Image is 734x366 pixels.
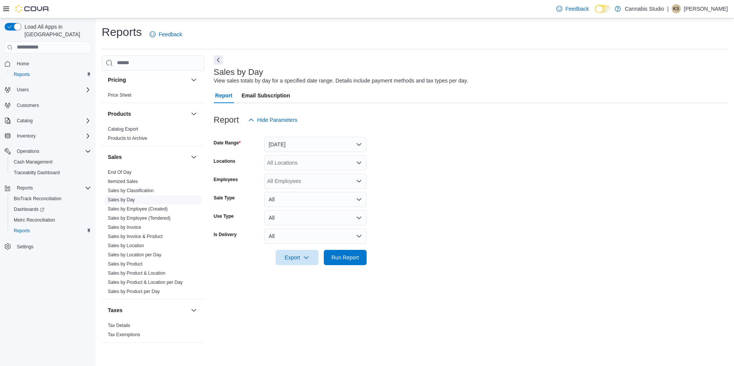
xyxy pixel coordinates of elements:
button: Home [2,58,94,69]
span: Sales by Product & Location [108,270,166,276]
a: Sales by Location per Day [108,252,161,257]
span: Dashboards [14,206,44,212]
span: End Of Day [108,169,132,175]
span: Users [17,87,29,93]
span: Feedback [159,31,182,38]
span: Catalog Export [108,126,138,132]
button: [DATE] [264,137,367,152]
a: Sales by Product per Day [108,289,160,294]
span: Email Subscription [242,88,290,103]
a: Tax Details [108,323,130,328]
span: Reports [11,70,91,79]
button: Hide Parameters [245,112,300,128]
button: Export [276,250,318,265]
button: Operations [14,147,42,156]
span: Sales by Employee (Tendered) [108,215,171,221]
span: Customers [14,100,91,110]
label: Locations [214,158,235,164]
span: Sales by Product & Location per Day [108,279,183,285]
span: Load All Apps in [GEOGRAPHIC_DATA] [21,23,91,38]
nav: Complex example [5,55,91,272]
h3: Taxes [108,306,123,314]
a: Metrc Reconciliation [11,215,58,225]
button: Taxes [189,306,198,315]
button: Run Report [324,250,367,265]
span: Settings [17,244,33,250]
span: Sales by Invoice & Product [108,233,162,240]
button: All [264,228,367,244]
a: Sales by Product [108,261,143,267]
span: Metrc Reconciliation [11,215,91,225]
span: Catalog [17,118,32,124]
span: KS [673,4,679,13]
div: Katerina Sanchez [672,4,681,13]
button: Cash Management [8,157,94,167]
span: Reports [14,183,91,193]
h3: Sales by Day [214,68,263,77]
span: Reports [14,71,30,78]
a: Reports [11,226,33,235]
span: Inventory [17,133,36,139]
span: BioTrack Reconciliation [14,196,62,202]
label: Is Delivery [214,232,237,238]
span: Traceabilty Dashboard [14,170,60,176]
span: Catalog [14,116,91,125]
button: Catalog [2,115,94,126]
span: Sales by Product [108,261,143,267]
input: Dark Mode [595,5,611,13]
button: BioTrack Reconciliation [8,193,94,204]
a: Itemized Sales [108,179,138,184]
a: Sales by Day [108,197,135,202]
span: Sales by Product per Day [108,288,160,295]
button: Products [108,110,188,118]
h3: Sales [108,153,122,161]
button: Sales [108,153,188,161]
a: Sales by Product & Location per Day [108,280,183,285]
button: Open list of options [356,178,362,184]
button: Users [14,85,32,94]
button: Next [214,55,223,65]
div: View sales totals by day for a specified date range. Details include payment methods and tax type... [214,77,468,85]
a: Catalog Export [108,126,138,132]
button: Sales [189,152,198,162]
a: BioTrack Reconciliation [11,194,65,203]
a: Settings [14,242,36,251]
h3: Report [214,115,239,125]
button: Products [189,109,198,118]
div: Taxes [102,321,205,342]
button: Customers [2,100,94,111]
a: End Of Day [108,170,132,175]
a: Home [14,59,32,68]
a: Products to Archive [108,136,147,141]
button: Reports [8,69,94,80]
a: Feedback [146,27,185,42]
a: Reports [11,70,33,79]
span: Itemized Sales [108,178,138,185]
span: Metrc Reconciliation [14,217,55,223]
button: Inventory [2,131,94,141]
img: Cova [15,5,50,13]
p: Cannabis Studio [625,4,664,13]
span: BioTrack Reconciliation [11,194,91,203]
button: Reports [8,225,94,236]
span: Traceabilty Dashboard [11,168,91,177]
button: Reports [14,183,36,193]
a: Cash Management [11,157,55,167]
button: Catalog [14,116,36,125]
div: Sales [102,168,205,299]
a: Tax Exemptions [108,332,140,337]
label: Use Type [214,213,234,219]
span: Sales by Location [108,243,144,249]
div: Pricing [102,91,205,103]
span: Home [17,61,29,67]
span: Operations [14,147,91,156]
span: Feedback [565,5,589,13]
a: Sales by Invoice [108,225,141,230]
button: Taxes [108,306,188,314]
a: Feedback [553,1,592,16]
span: Price Sheet [108,92,132,98]
button: Operations [2,146,94,157]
